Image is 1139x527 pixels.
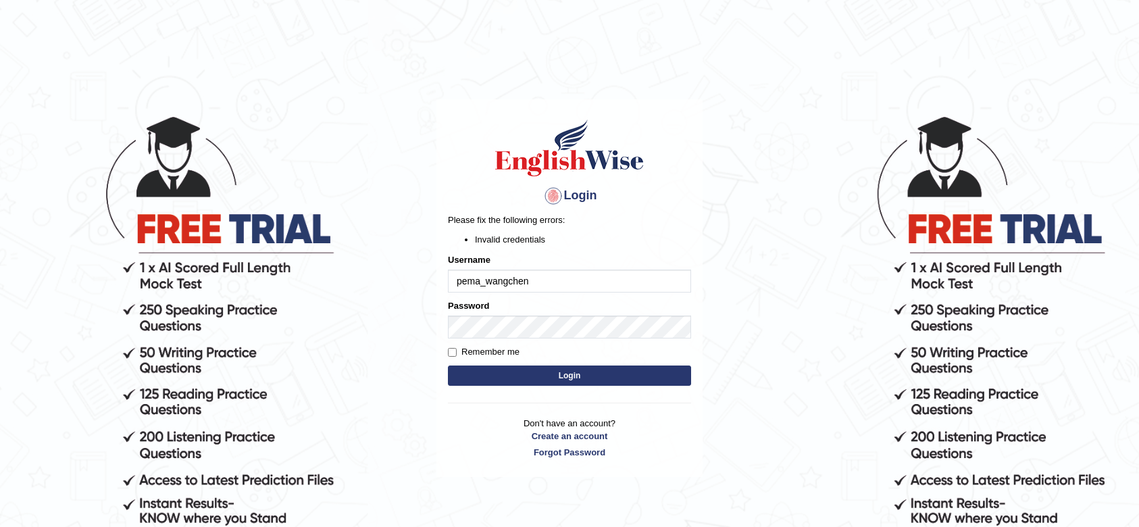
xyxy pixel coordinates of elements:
li: Invalid credentials [475,233,691,246]
label: Password [448,299,489,312]
label: Username [448,253,490,266]
a: Create an account [448,430,691,443]
img: Logo of English Wise sign in for intelligent practice with AI [492,118,647,178]
p: Please fix the following errors: [448,214,691,226]
label: Remember me [448,345,520,359]
input: Remember me [448,348,457,357]
h4: Login [448,185,691,207]
p: Don't have an account? [448,417,691,459]
a: Forgot Password [448,446,691,459]
button: Login [448,366,691,386]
